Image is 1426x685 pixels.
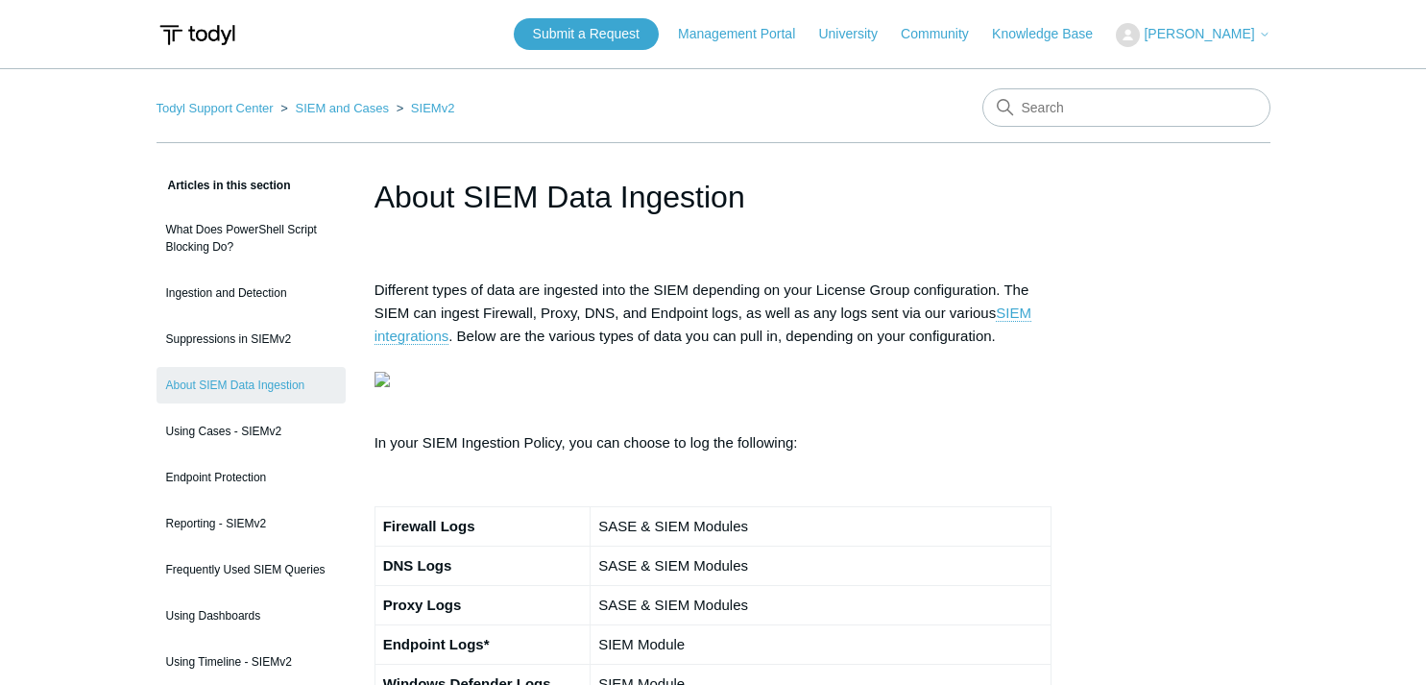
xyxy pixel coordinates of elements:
[375,174,1052,220] h1: About SIEM Data Ingestion
[157,101,274,115] a: Todyl Support Center
[591,586,1051,625] td: SASE & SIEM Modules
[157,413,346,450] a: Using Cases - SIEMv2
[157,275,346,311] a: Ingestion and Detection
[1116,23,1269,47] button: [PERSON_NAME]
[383,597,462,613] strong: Proxy Logs
[157,321,346,357] a: Suppressions in SIEMv2
[514,18,659,50] a: Submit a Request
[982,88,1270,127] input: Search
[157,505,346,542] a: Reporting - SIEMv2
[157,179,291,192] span: Articles in this section
[157,598,346,634] a: Using Dashboards
[157,459,346,496] a: Endpoint Protection
[393,101,455,115] li: SIEMv2
[818,24,896,44] a: University
[992,24,1112,44] a: Knowledge Base
[157,644,346,680] a: Using Timeline - SIEMv2
[157,551,346,588] a: Frequently Used SIEM Queries
[157,101,278,115] li: Todyl Support Center
[591,625,1051,665] td: SIEM Module
[295,101,389,115] a: SIEM and Cases
[383,636,490,652] strong: Endpoint Logs*
[375,279,1052,417] p: Different types of data are ingested into the SIEM depending on your License Group configuration....
[157,17,238,53] img: Todyl Support Center Help Center home page
[383,518,475,534] strong: Firewall Logs
[375,372,390,387] img: 18224634016147
[411,101,455,115] a: SIEMv2
[157,367,346,404] a: About SIEM Data Ingestion
[277,101,392,115] li: SIEM and Cases
[157,211,346,265] a: What Does PowerShell Script Blocking Do?
[1144,26,1254,41] span: [PERSON_NAME]
[591,547,1051,586] td: SASE & SIEM Modules
[383,557,452,574] strong: DNS Logs
[901,24,988,44] a: Community
[591,507,1051,547] td: SASE & SIEM Modules
[678,24,814,44] a: Management Portal
[375,431,1052,454] p: In your SIEM Ingestion Policy, you can choose to log the following:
